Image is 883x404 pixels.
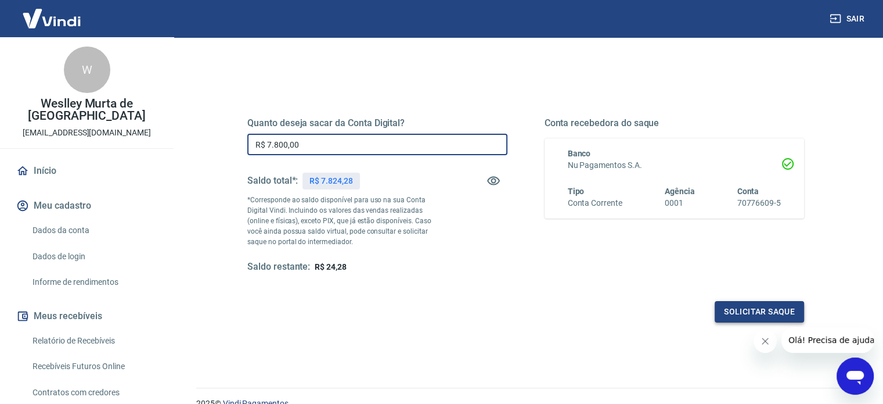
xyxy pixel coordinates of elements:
span: Agência [665,187,695,196]
iframe: Botão para abrir a janela de mensagens [837,357,874,395]
button: Meus recebíveis [14,303,160,329]
img: Vindi [14,1,89,36]
span: R$ 24,28 [315,262,347,271]
a: Recebíveis Futuros Online [28,355,160,378]
h5: Saldo total*: [247,175,298,187]
button: Solicitar saque [715,301,804,323]
span: Tipo [568,187,585,196]
iframe: Fechar mensagem [754,330,777,353]
h6: Conta Corrente [568,197,622,209]
iframe: Mensagem da empresa [781,327,874,353]
p: R$ 7.824,28 [309,175,352,187]
a: Relatório de Recebíveis [28,329,160,353]
a: Início [14,158,160,184]
span: Conta [737,187,759,196]
h6: 70776609-5 [737,197,781,209]
p: Weslley Murta de [GEOGRAPHIC_DATA] [9,98,164,122]
a: Dados da conta [28,219,160,242]
h6: Nu Pagamentos S.A. [568,159,781,171]
span: Banco [568,149,591,158]
button: Meu cadastro [14,193,160,219]
h6: 0001 [665,197,695,209]
p: *Corresponde ao saldo disponível para uso na sua Conta Digital Vindi. Incluindo os valores das ve... [247,195,442,247]
h5: Saldo restante: [247,261,310,273]
h5: Conta recebedora do saque [545,117,805,129]
h5: Quanto deseja sacar da Conta Digital? [247,117,507,129]
a: Dados de login [28,245,160,269]
span: Olá! Precisa de ajuda? [7,8,98,17]
p: [EMAIL_ADDRESS][DOMAIN_NAME] [23,127,151,139]
button: Sair [827,8,869,30]
div: W [64,47,110,93]
a: Informe de rendimentos [28,270,160,294]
